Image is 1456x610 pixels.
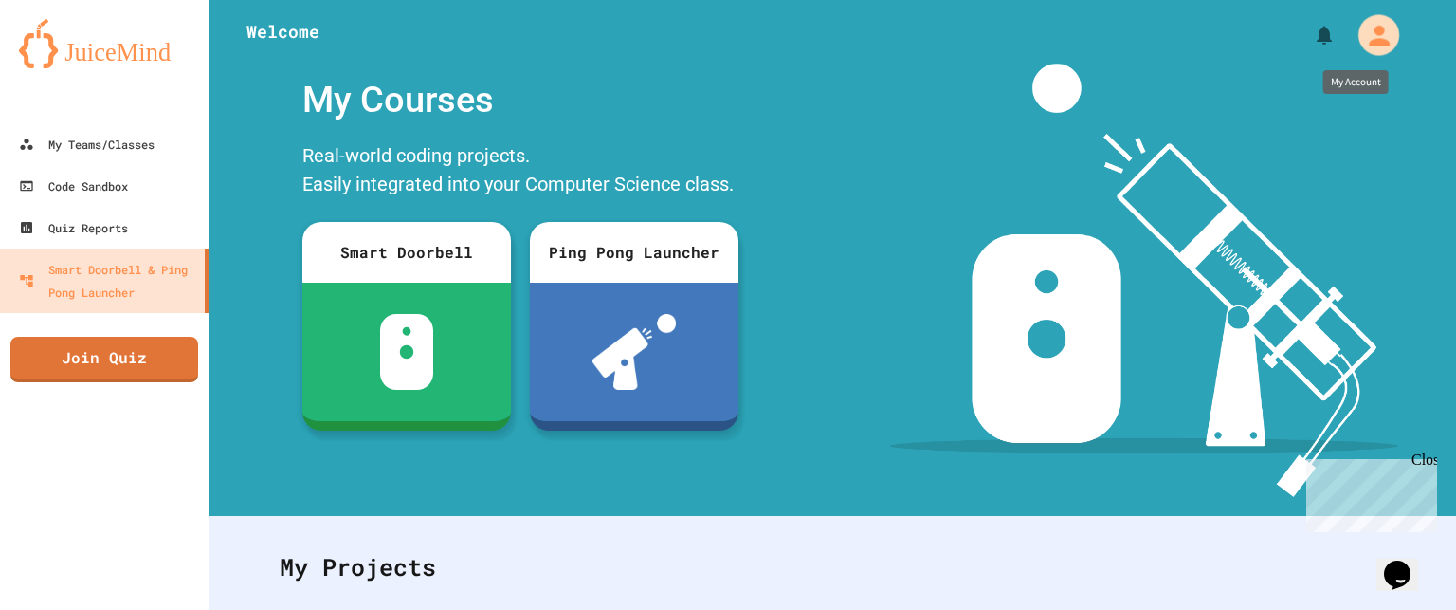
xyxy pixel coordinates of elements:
[592,314,677,390] img: ppl-with-ball.png
[1278,19,1340,51] div: My Notifications
[10,337,198,382] a: Join Quiz
[302,222,511,283] div: Smart Doorbell
[380,314,434,390] img: sdb-white.svg
[1376,534,1437,591] iframe: chat widget
[1335,9,1405,61] div: My Account
[19,258,197,304] div: Smart Doorbell & Ping Pong Launcher
[1299,452,1437,532] iframe: chat widget
[890,64,1398,497] img: banner-image-my-projects.png
[8,8,131,120] div: Chat with us now!Close
[293,64,748,137] div: My Courses
[19,133,155,156] div: My Teams/Classes
[293,137,748,208] div: Real-world coding projects. Easily integrated into your Computer Science class.
[19,175,128,197] div: Code Sandbox
[530,222,738,283] div: Ping Pong Launcher
[1323,70,1389,94] div: My Account
[19,216,128,239] div: Quiz Reports
[261,530,1404,604] div: My Projects
[19,19,190,68] img: logo-orange.svg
